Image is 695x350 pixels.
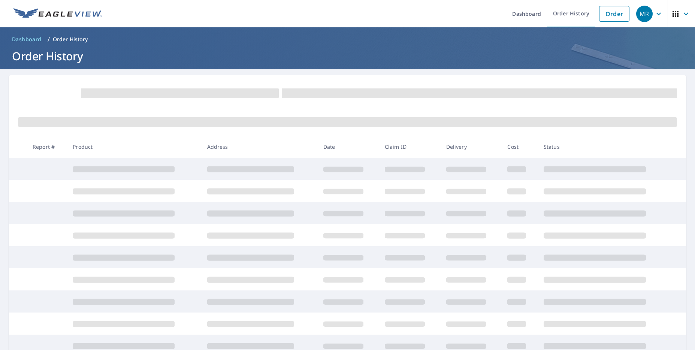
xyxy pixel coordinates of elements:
[9,33,45,45] a: Dashboard
[636,6,653,22] div: MR
[9,33,686,45] nav: breadcrumb
[9,48,686,64] h1: Order History
[53,36,88,43] p: Order History
[27,136,67,158] th: Report #
[48,35,50,44] li: /
[201,136,317,158] th: Address
[599,6,629,22] a: Order
[538,136,672,158] th: Status
[67,136,201,158] th: Product
[317,136,379,158] th: Date
[501,136,537,158] th: Cost
[379,136,440,158] th: Claim ID
[440,136,502,158] th: Delivery
[13,8,102,19] img: EV Logo
[12,36,42,43] span: Dashboard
